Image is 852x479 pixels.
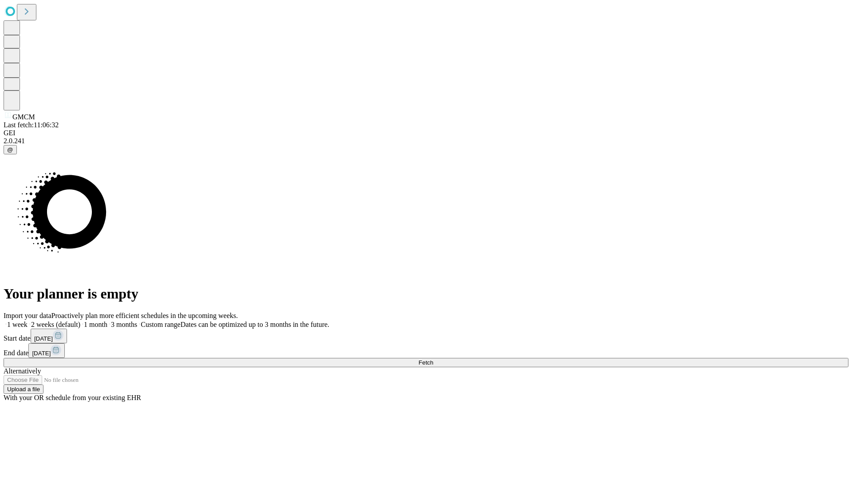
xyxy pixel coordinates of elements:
[31,321,80,328] span: 2 weeks (default)
[4,286,848,302] h1: Your planner is empty
[4,385,43,394] button: Upload a file
[28,343,65,358] button: [DATE]
[4,137,848,145] div: 2.0.241
[32,350,51,357] span: [DATE]
[181,321,329,328] span: Dates can be optimized up to 3 months in the future.
[4,145,17,154] button: @
[4,129,848,137] div: GEI
[31,329,67,343] button: [DATE]
[4,394,141,401] span: With your OR schedule from your existing EHR
[4,312,51,319] span: Import your data
[4,329,848,343] div: Start date
[34,335,53,342] span: [DATE]
[84,321,107,328] span: 1 month
[4,367,41,375] span: Alternatively
[7,146,13,153] span: @
[4,121,59,129] span: Last fetch: 11:06:32
[111,321,137,328] span: 3 months
[4,343,848,358] div: End date
[51,312,238,319] span: Proactively plan more efficient schedules in the upcoming weeks.
[141,321,180,328] span: Custom range
[4,358,848,367] button: Fetch
[418,359,433,366] span: Fetch
[12,113,35,121] span: GMCM
[7,321,28,328] span: 1 week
